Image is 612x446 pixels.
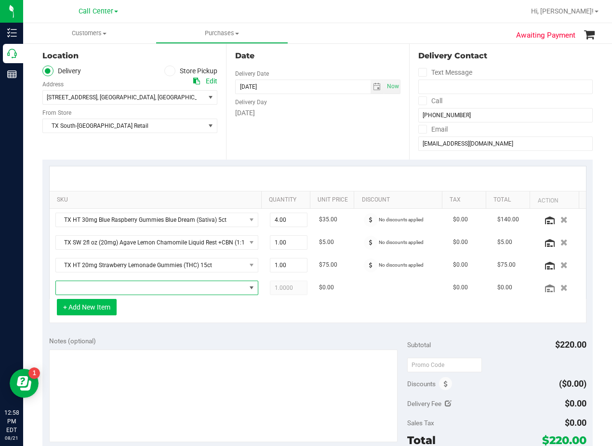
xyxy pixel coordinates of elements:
[319,283,334,292] span: $0.00
[55,281,258,295] span: NO DATA FOUND
[270,213,307,227] input: 4.00
[193,76,200,86] div: Copy address to clipboard
[7,49,17,58] inline-svg: Call Center
[453,215,468,224] span: $0.00
[516,30,575,41] span: Awaiting Payment
[42,108,71,117] label: From Store
[362,196,439,204] a: Discount
[450,196,482,204] a: Tax
[371,80,385,94] span: select
[42,80,64,89] label: Address
[565,398,586,408] span: $0.00
[418,122,448,136] label: Email
[407,419,434,427] span: Sales Tax
[384,80,400,94] span: select
[28,367,40,379] iframe: Resource center unread badge
[47,94,97,101] span: [STREET_ADDRESS]
[49,337,96,345] span: Notes (optional)
[56,213,246,227] span: TX HT 30mg Blue Raspberry Gummies Blue Dream (Sativa) 5ct
[530,191,578,209] th: Action
[7,28,17,38] inline-svg: Inventory
[497,260,516,270] span: $75.00
[319,260,337,270] span: $75.00
[407,375,436,392] span: Discounts
[164,66,217,77] label: Store Pickup
[453,260,468,270] span: $0.00
[418,80,593,94] input: Format: (999) 999-9999
[97,94,155,101] span: , [GEOGRAPHIC_DATA]
[57,299,117,315] button: + Add New Item
[42,66,81,77] label: Delivery
[23,23,156,43] a: Customers
[319,238,334,247] span: $5.00
[555,339,586,350] span: $220.00
[42,50,217,62] div: Location
[235,98,267,107] label: Delivery Day
[497,215,519,224] span: $140.00
[445,400,452,407] i: Edit Delivery Fee
[407,341,431,349] span: Subtotal
[418,108,593,122] input: Format: (999) 999-9999
[531,7,594,15] span: Hi, [PERSON_NAME]!
[235,69,269,78] label: Delivery Date
[418,66,472,80] label: Text Message
[453,238,468,247] span: $0.00
[497,283,512,292] span: $0.00
[43,119,205,133] span: TX South-[GEOGRAPHIC_DATA] Retail
[418,50,593,62] div: Delivery Contact
[379,262,424,268] span: No discounts applied
[379,217,424,222] span: No discounts applied
[156,23,288,43] a: Purchases
[407,358,482,372] input: Promo Code
[453,283,468,292] span: $0.00
[206,76,217,86] div: Edit
[10,369,39,398] iframe: Resource center
[318,196,350,204] a: Unit Price
[379,240,424,245] span: No discounts applied
[559,378,586,389] span: ($0.00)
[156,29,288,38] span: Purchases
[55,213,258,227] span: NO DATA FOUND
[57,196,258,204] a: SKU
[56,236,246,249] span: TX SW 2fl oz (20mg) Agave Lemon Chamomile Liquid Rest +CBN (1:1 CBN:THC)
[418,94,442,108] label: Call
[205,119,217,133] span: select
[7,69,17,79] inline-svg: Reports
[235,50,401,62] div: Date
[56,258,246,272] span: TX HT 20mg Strawberry Lemonade Gummies (THC) 15ct
[79,7,113,15] span: Call Center
[235,108,401,118] div: [DATE]
[269,196,306,204] a: Quantity
[55,235,258,250] span: NO DATA FOUND
[4,434,19,442] p: 08/21
[55,258,258,272] span: NO DATA FOUND
[4,408,19,434] p: 12:58 PM EDT
[205,91,217,104] span: select
[155,94,213,101] span: , [GEOGRAPHIC_DATA]
[497,238,512,247] span: $5.00
[565,418,586,428] span: $0.00
[270,236,307,249] input: 1.00
[385,80,401,94] span: Set Current date
[407,400,441,407] span: Delivery Fee
[493,196,526,204] a: Total
[23,29,156,38] span: Customers
[319,215,337,224] span: $35.00
[270,258,307,272] input: 1.00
